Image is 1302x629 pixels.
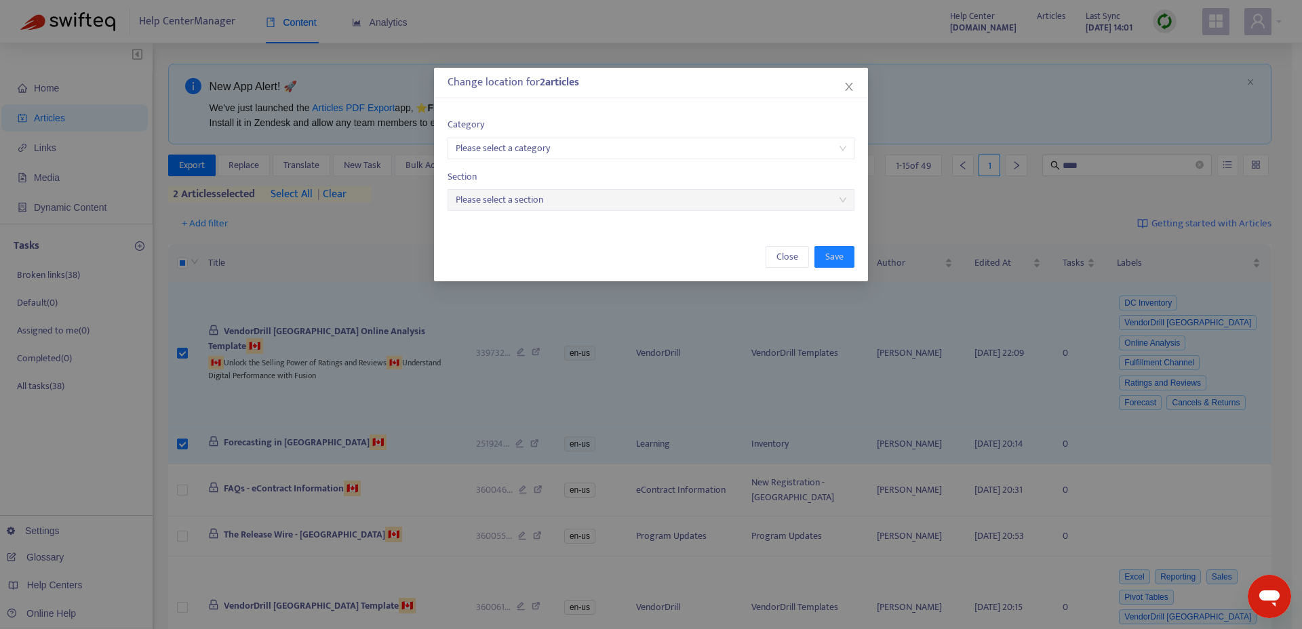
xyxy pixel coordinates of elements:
[448,75,854,91] div: Change location for
[540,73,579,92] strong: 2 article s
[448,169,854,184] label: Section
[766,246,809,268] button: Close
[842,79,856,94] button: Close
[844,81,854,92] span: close
[814,246,854,268] button: Save
[448,117,854,132] label: Category
[1248,575,1291,618] iframe: Button to launch messaging window
[776,249,798,264] span: Close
